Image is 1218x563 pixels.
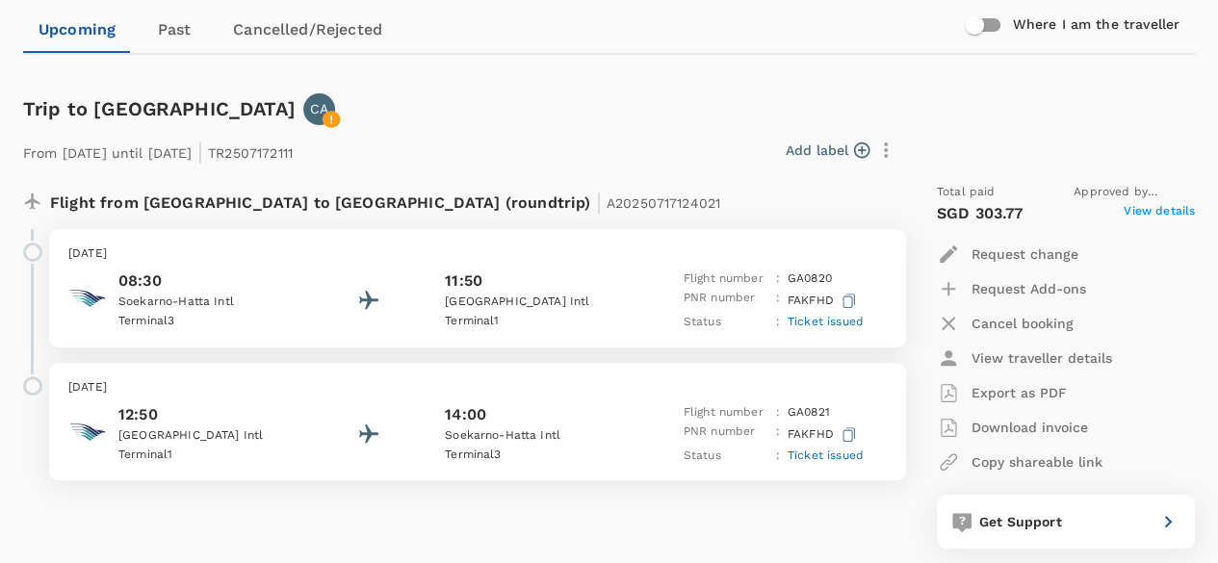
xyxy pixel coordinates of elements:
button: Export as PDF [937,375,1067,410]
p: Status [684,447,768,466]
p: Soekarno-Hatta Intl [118,293,292,312]
a: Upcoming [23,7,131,53]
span: Total paid [937,183,996,202]
span: A20250717124021 [607,195,720,211]
p: : [776,403,780,422]
button: Download invoice [937,410,1088,445]
p: [GEOGRAPHIC_DATA] Intl [445,293,618,312]
a: Past [131,7,218,53]
p: [GEOGRAPHIC_DATA] Intl [118,426,292,446]
p: Soekarno-Hatta Intl [445,426,618,446]
p: [DATE] [68,378,887,397]
p: 08:30 [118,269,292,293]
p: : [776,447,780,466]
p: : [776,422,780,447]
p: Terminal 3 [445,446,618,465]
p: Status [684,313,768,332]
span: View details [1124,202,1195,225]
p: FAKFHD [788,289,860,313]
a: Cancelled/Rejected [218,7,398,53]
p: Terminal 1 [445,312,618,331]
p: SGD 303.77 [937,202,1024,225]
button: Add label [786,141,869,160]
p: 14:00 [445,403,486,426]
p: 12:50 [118,403,292,426]
p: FAKFHD [788,422,860,447]
h6: Where I am the traveller [1012,14,1179,36]
p: PNR number [684,289,768,313]
button: Copy shareable link [937,445,1102,479]
p: Request Add-ons [972,279,1086,298]
img: Garuda Indonesia [68,279,107,318]
p: : [776,269,780,289]
p: Flight number [684,403,768,422]
p: : [776,313,780,332]
p: Request change [972,244,1078,264]
button: Cancel booking [937,306,1074,341]
p: PNR number [684,422,768,447]
p: Copy shareable link [972,452,1102,472]
button: Request Add-ons [937,271,1086,306]
p: GA 0821 [788,403,830,422]
button: Request change [937,237,1078,271]
p: [DATE] [68,244,887,264]
p: Download invoice [972,418,1088,437]
p: 11:50 [445,269,482,293]
span: | [595,189,601,216]
span: Ticket issued [788,315,864,328]
span: Ticket issued [788,448,864,462]
p: Cancel booking [972,314,1074,333]
p: Flight from [GEOGRAPHIC_DATA] to [GEOGRAPHIC_DATA] (roundtrip) [50,183,720,218]
p: View traveller details [972,348,1112,368]
p: : [776,289,780,313]
img: Garuda Indonesia [68,413,107,451]
span: Approved by [1074,183,1195,202]
p: Terminal 3 [118,312,292,331]
h6: Trip to [GEOGRAPHIC_DATA] [23,93,296,124]
p: Terminal 1 [118,446,292,465]
span: | [197,139,203,166]
p: Export as PDF [972,383,1067,402]
p: CA [310,99,328,118]
button: View traveller details [937,341,1112,375]
p: GA 0820 [788,269,832,289]
p: From [DATE] until [DATE] TR2507172111 [23,133,293,167]
p: Flight number [684,269,768,289]
span: Get Support [979,514,1062,529]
